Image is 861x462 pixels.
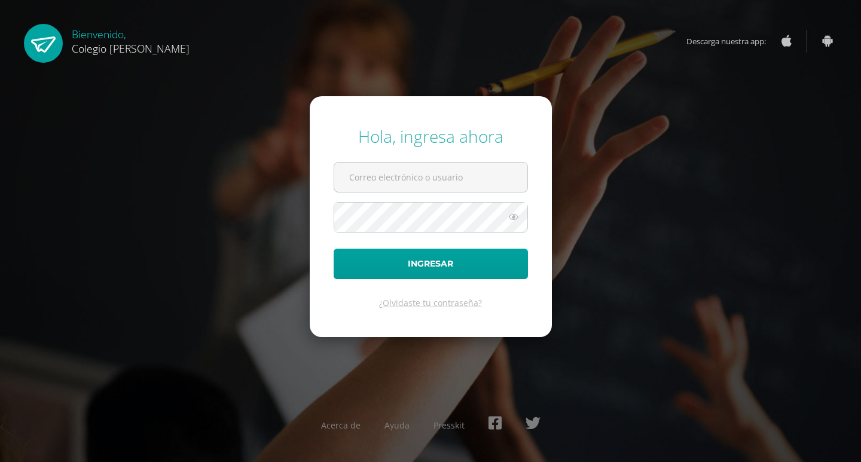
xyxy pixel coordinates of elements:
[384,420,410,431] a: Ayuda
[433,420,465,431] a: Presskit
[72,41,190,56] span: Colegio [PERSON_NAME]
[686,30,778,53] span: Descarga nuestra app:
[334,163,527,192] input: Correo electrónico o usuario
[321,420,361,431] a: Acerca de
[379,297,482,308] a: ¿Olvidaste tu contraseña?
[72,24,190,56] div: Bienvenido,
[334,249,528,279] button: Ingresar
[334,125,528,148] div: Hola, ingresa ahora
